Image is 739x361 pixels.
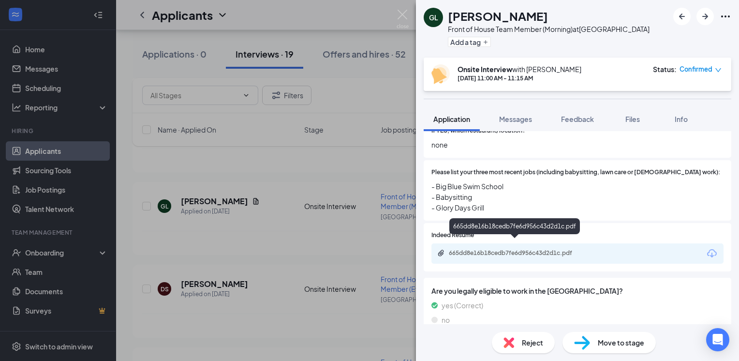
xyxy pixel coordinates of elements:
[458,74,581,82] div: [DATE] 11:00 AM - 11:15 AM
[458,65,512,74] b: Onsite Interview
[449,249,584,257] div: 665dd8e16b18cedb7fe6d956c43d2d1c.pdf
[429,13,438,22] div: GL
[561,115,594,123] span: Feedback
[676,11,688,22] svg: ArrowLeftNew
[706,248,718,259] svg: Download
[715,67,722,74] span: down
[433,115,470,123] span: Application
[458,64,581,74] div: with [PERSON_NAME]
[448,8,548,24] h1: [PERSON_NAME]
[675,115,688,123] span: Info
[653,64,677,74] div: Status :
[442,300,483,311] span: yes (Correct)
[706,328,729,351] div: Open Intercom Messenger
[448,37,491,47] button: PlusAdd a tag
[699,11,711,22] svg: ArrowRight
[598,337,644,348] span: Move to stage
[431,126,526,135] span: If YES, which restaurant/location?
[673,8,691,25] button: ArrowLeftNew
[522,337,543,348] span: Reject
[431,231,474,240] span: Indeed Resume
[483,39,488,45] svg: Plus
[499,115,532,123] span: Messages
[431,168,720,177] span: Please list your three most recent jobs (including babysitting, lawn care or [DEMOGRAPHIC_DATA] w...
[449,218,580,234] div: 665dd8e16b18cedb7fe6d956c43d2d1c.pdf
[437,249,594,258] a: Paperclip665dd8e16b18cedb7fe6d956c43d2d1c.pdf
[625,115,640,123] span: Files
[696,8,714,25] button: ArrowRight
[431,286,724,296] span: Are you legally eligible to work in the [GEOGRAPHIC_DATA]?
[442,315,450,325] span: no
[680,64,712,74] span: Confirmed
[437,249,445,257] svg: Paperclip
[431,139,724,150] span: none
[431,181,724,213] span: - Big Blue Swim School - Babysitting - Glory Days Grill
[448,24,650,34] div: Front of House Team Member (Morning) at [GEOGRAPHIC_DATA]
[720,11,731,22] svg: Ellipses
